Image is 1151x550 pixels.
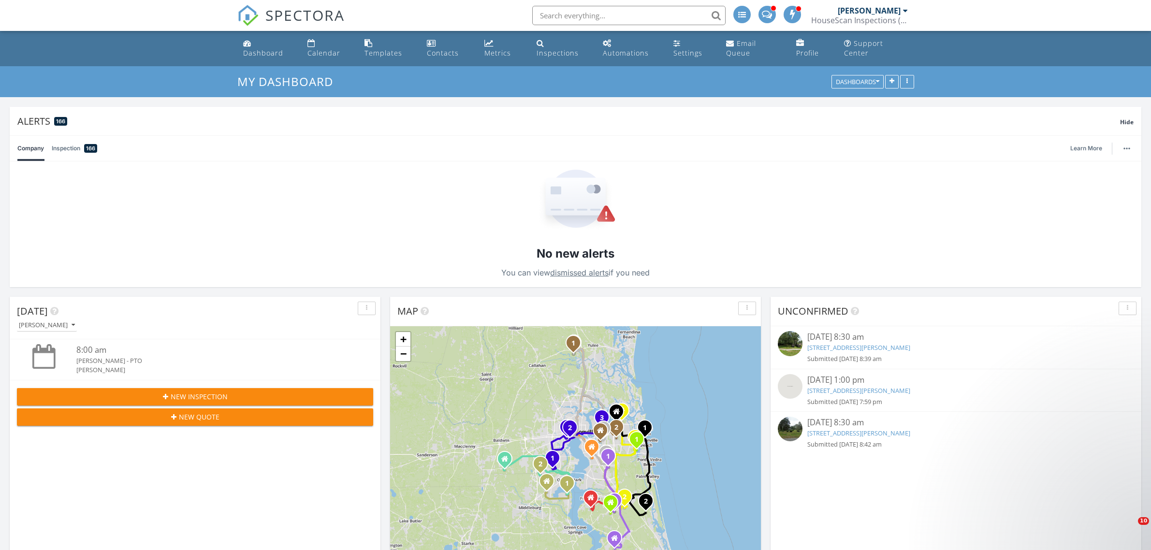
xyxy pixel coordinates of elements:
[602,417,608,423] div: 8164 Messina Dr, Jacksonville, FL 32211
[611,502,616,508] div: 324 John's Creek Pkwy, St. Augustine FL 32092
[807,354,1104,363] div: Submitted [DATE] 8:39 am
[17,408,373,426] button: New Quote
[844,39,883,58] div: Support Center
[364,48,402,58] div: Templates
[599,35,662,62] a: Automations (Advanced)
[17,304,48,318] span: [DATE]
[565,480,569,487] i: 1
[1123,147,1130,149] img: ellipsis-632cfdd7c38ec3a7d453.svg
[1118,517,1141,540] iframe: Intercom live chat
[811,15,908,25] div: HouseScan Inspections (HOME)
[237,73,341,89] a: My Dashboard
[237,5,259,26] img: The Best Home Inspection Software - Spectora
[807,331,1104,343] div: [DATE] 8:30 am
[614,500,620,506] div: 1012 Beckingham Dr, St. Augustine, FL 32092
[1138,517,1149,525] span: 10
[614,538,620,544] div: 87 Seasons Ct., St. Augustine FL 32092
[484,48,511,58] div: Metrics
[86,144,95,153] span: 166
[645,427,651,433] div: 2110 4th St, Neptune Beach, FL 32266
[553,458,558,463] div: 7925 Honeysuckle Rose Ln, Jacksonville, FL 32244
[778,374,802,399] img: streetview
[501,266,650,279] p: You can view if you need
[17,388,373,405] button: New Inspection
[625,496,630,502] div: 690 Windermere Way, St. Augustine, FL 32095
[1120,118,1134,126] span: Hide
[396,332,410,347] a: Zoom in
[807,429,910,437] a: [STREET_ADDRESS][PERSON_NAME]
[807,440,1104,449] div: Submitted [DATE] 8:42 am
[52,136,97,161] a: Inspection
[778,331,802,356] img: streetview
[427,48,459,58] div: Contacts
[547,481,553,487] div: 25 Knight Boxx Rd., Orange Park FL 32065
[778,374,1134,406] a: [DATE] 1:00 pm [STREET_ADDRESS][PERSON_NAME] Submitted [DATE] 7:59 pm
[644,498,648,505] i: 2
[840,35,912,62] a: Support Center
[171,391,228,402] span: New Inspection
[243,48,283,58] div: Dashboard
[19,322,75,329] div: [PERSON_NAME]
[603,428,609,434] div: 540 Kit St., Jacksonville FL 32216
[807,417,1104,429] div: [DATE] 8:30 am
[537,246,614,262] h2: No new alerts
[397,304,418,318] span: Map
[673,48,702,58] div: Settings
[551,455,554,462] i: 1
[831,75,884,89] button: Dashboards
[670,35,714,62] a: Settings
[778,417,1134,449] a: [DATE] 8:30 am [STREET_ADDRESS][PERSON_NAME] Submitted [DATE] 8:42 am
[573,343,579,348] div: 75425 Banyan Wy, Yulee, FL 32097
[361,35,415,62] a: Templates
[836,79,879,86] div: Dashboards
[568,425,572,432] i: 2
[237,13,345,33] a: SPECTORA
[603,48,649,58] div: Automations
[646,501,652,507] div: 311 Sutton Dr, Nocatee, FL 32081
[533,35,591,62] a: Inspections
[1070,144,1108,153] a: Learn More
[532,6,726,25] input: Search everything...
[536,170,616,230] img: Empty State
[635,436,639,443] i: 1
[622,410,627,416] div: 3265 Cullendon Lane, Jacksonville FL 32225
[76,365,344,375] div: [PERSON_NAME]
[591,497,597,503] div: 113 Crown Wheel Cir, Fruit Cove FL 32259
[540,463,546,469] div: 3322 Highland Mill Ln, Orange Park, FL 32065
[571,340,575,347] i: 1
[592,447,597,452] div: 4119 Marianna Rd., Jacksonville FL 32217
[179,412,219,422] span: New Quote
[614,424,618,431] i: 2
[537,48,579,58] div: Inspections
[807,397,1104,406] div: Submitted [DATE] 7:59 pm
[550,268,609,277] a: dismissed alerts
[807,343,910,352] a: [STREET_ADDRESS][PERSON_NAME]
[606,453,610,460] i: 1
[792,35,832,62] a: Company Profile
[239,35,296,62] a: Dashboard
[396,347,410,361] a: Zoom out
[616,427,622,433] div: 2201 Pierce Arrow Dr, Jacksonville, FL 32246
[17,319,77,332] button: [PERSON_NAME]
[838,6,901,15] div: [PERSON_NAME]
[600,415,604,421] i: 3
[623,494,626,501] i: 2
[608,456,614,462] div: 10200 Belle Rive Blvd 3804, Jacksonville, FL 32256
[778,331,1134,363] a: [DATE] 8:30 am [STREET_ADDRESS][PERSON_NAME] Submitted [DATE] 8:39 am
[265,5,345,25] span: SPECTORA
[307,48,340,58] div: Calendar
[726,39,756,58] div: Email Queue
[17,115,1120,128] div: Alerts
[56,118,65,125] span: 166
[637,439,642,445] div: 4267 Seabreeze Dr, Jacksonville, FL 32250
[778,304,848,318] span: Unconfirmed
[481,35,525,62] a: Metrics
[570,427,576,433] div: 2915 Sydney St, Jacksonville, FL 32205
[423,35,473,62] a: Contacts
[17,136,44,161] a: Company
[616,411,622,417] div: 11206 Mikris Dr N, Jacksonville FL 32225
[807,374,1104,386] div: [DATE] 1:00 pm
[567,483,573,489] div: 1813 Royal Fern Ln, Orange Park, FL 32003
[505,459,510,464] div: 8703 Harvest Moon Ln, Jacksonville FL 32234
[539,461,542,468] i: 2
